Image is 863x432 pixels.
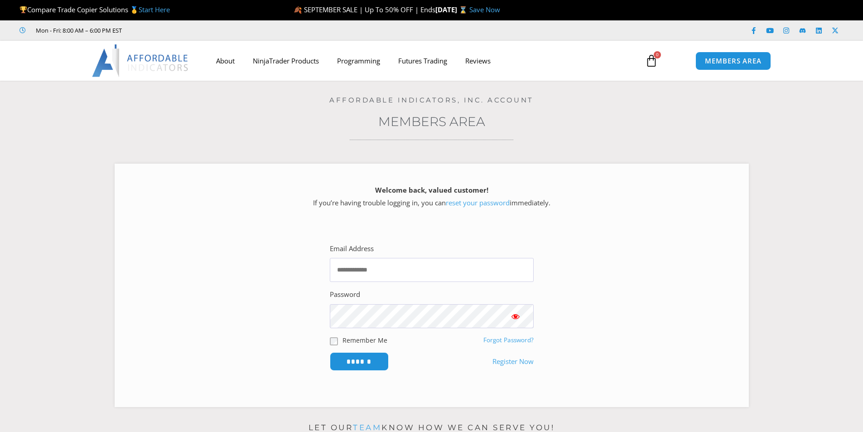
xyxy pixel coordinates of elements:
[483,336,534,344] a: Forgot Password?
[705,58,762,64] span: MEMBERS AREA
[497,304,534,328] button: Show password
[435,5,469,14] strong: [DATE] ⌛
[330,243,374,255] label: Email Address
[353,423,381,432] a: team
[469,5,500,14] a: Save Now
[695,52,771,70] a: MEMBERS AREA
[244,50,328,71] a: NinjaTrader Products
[378,114,485,129] a: Members Area
[92,44,189,77] img: LogoAI | Affordable Indicators – NinjaTrader
[328,50,389,71] a: Programming
[329,96,534,104] a: Affordable Indicators, Inc. Account
[330,288,360,301] label: Password
[654,51,661,58] span: 0
[139,5,170,14] a: Start Here
[456,50,500,71] a: Reviews
[342,335,387,345] label: Remember Me
[207,50,244,71] a: About
[207,50,635,71] nav: Menu
[389,50,456,71] a: Futures Trading
[34,25,122,36] span: Mon - Fri: 8:00 AM – 6:00 PM EST
[375,185,488,194] strong: Welcome back, valued customer!
[135,26,270,35] iframe: Customer reviews powered by Trustpilot
[446,198,510,207] a: reset your password
[632,48,671,74] a: 0
[20,6,27,13] img: 🏆
[19,5,170,14] span: Compare Trade Copier Solutions 🥇
[130,184,733,209] p: If you’re having trouble logging in, you can immediately.
[294,5,435,14] span: 🍂 SEPTEMBER SALE | Up To 50% OFF | Ends
[492,355,534,368] a: Register Now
